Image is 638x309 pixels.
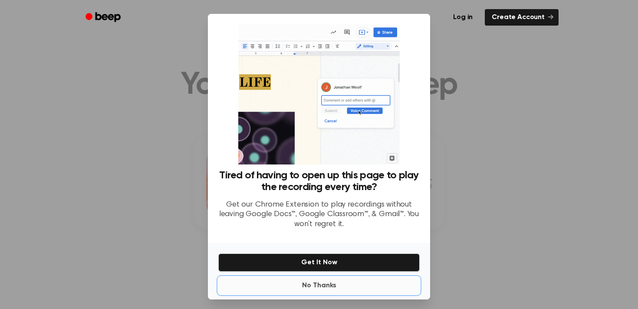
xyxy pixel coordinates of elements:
button: No Thanks [218,277,420,294]
a: Log in [446,9,480,26]
a: Beep [79,9,128,26]
p: Get our Chrome Extension to play recordings without leaving Google Docs™, Google Classroom™, & Gm... [218,200,420,230]
h3: Tired of having to open up this page to play the recording every time? [218,170,420,193]
a: Create Account [485,9,559,26]
button: Get It Now [218,253,420,272]
img: Beep extension in action [238,24,399,164]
